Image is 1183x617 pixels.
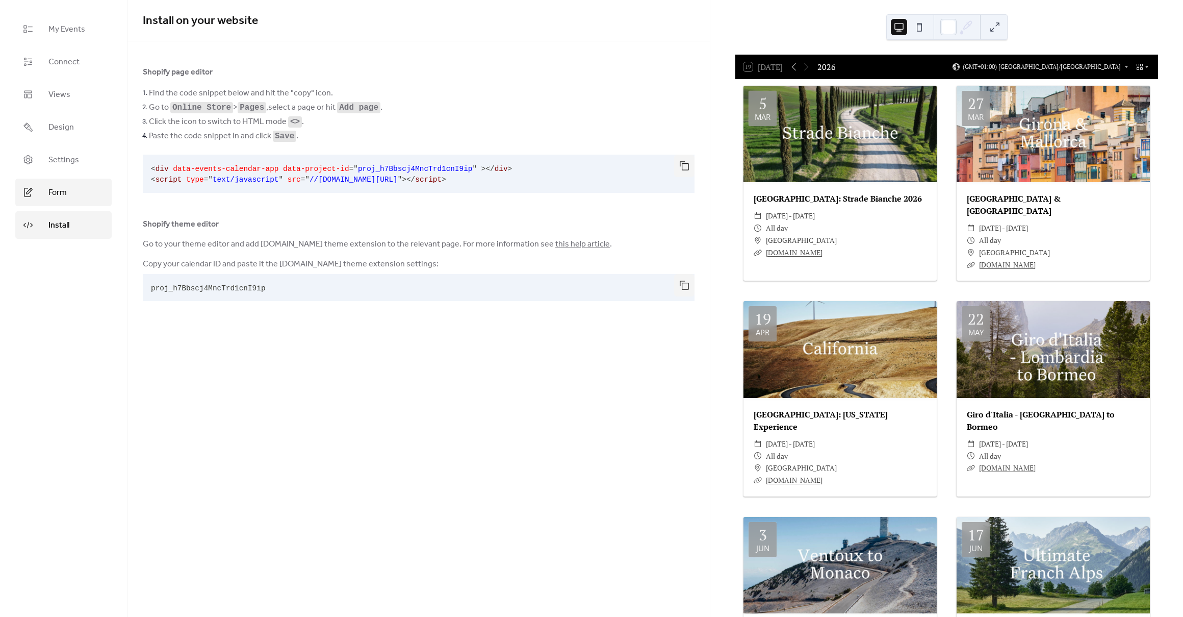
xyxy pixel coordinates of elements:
div: ​ [967,234,975,246]
span: [DATE] - [DATE] [979,222,1028,234]
span: Views [48,89,70,101]
a: Settings [15,146,112,174]
span: Design [48,121,74,134]
span: > [402,176,406,184]
span: script [415,176,442,184]
a: Connect [15,48,112,76]
div: 22 [968,311,984,327]
div: Apr [756,329,769,336]
a: Design [15,113,112,141]
span: type [186,176,204,184]
span: > [508,165,512,173]
span: //[DOMAIN_NAME][URL] [310,176,398,184]
a: Install [15,211,112,239]
span: [DATE] - [DATE] [766,438,815,450]
span: All day [766,222,788,234]
span: Click the icon to switch to HTML mode . [149,116,304,128]
span: [GEOGRAPHIC_DATA] [766,234,837,246]
a: [DOMAIN_NAME] [766,248,822,257]
span: My Events [48,23,85,36]
span: = [204,176,209,184]
code: Pages [240,103,264,112]
span: [GEOGRAPHIC_DATA] [766,462,837,474]
div: ​ [967,438,975,450]
span: Settings [48,154,79,166]
span: Connect [48,56,80,68]
span: All day [766,450,788,462]
div: Mar [968,113,984,121]
div: 27 [968,96,984,111]
span: Go to > , select a page or hit . [149,102,382,114]
div: 3 [759,527,767,542]
span: proj_h7Bbscj4MncTrd1cnI9ip [358,165,473,173]
div: ​ [754,222,762,234]
div: ​ [754,474,762,486]
div: 19 [755,311,771,327]
span: (GMT+01:00) [GEOGRAPHIC_DATA]/[GEOGRAPHIC_DATA] [963,64,1121,70]
span: " [398,176,402,184]
span: Find the code snippet below and hit the "copy" icon. [149,87,333,100]
div: ​ [754,234,762,246]
span: data-events-calendar-app [173,165,278,173]
span: " [353,165,358,173]
a: [DOMAIN_NAME] [979,463,1036,473]
span: Go to your theme editor and add [DOMAIN_NAME] theme extension to the relevant page. For more info... [143,238,612,251]
div: ​ [967,259,975,271]
div: ​ [967,450,975,462]
span: div [495,165,508,173]
div: Mar [755,113,770,121]
span: Install [48,219,69,232]
span: script [156,176,182,184]
span: Copy your calendar ID and paste it the [DOMAIN_NAME] theme extension settings: [143,258,439,270]
div: ​ [967,222,975,234]
div: ​ [754,210,762,222]
a: Views [15,81,112,108]
code: Add page [339,103,378,112]
div: Jun [969,545,983,552]
span: " [305,176,310,184]
span: proj_h7Bbscj4MncTrd1cnI9ip [151,284,266,292]
span: [GEOGRAPHIC_DATA] [979,246,1050,259]
code: Save [275,132,294,141]
span: = [349,165,354,173]
div: May [968,329,984,336]
span: < [151,176,156,184]
a: Form [15,179,112,206]
a: Giro d'Italia - [GEOGRAPHIC_DATA] to Bormeo [967,409,1115,432]
div: ​ [754,462,762,474]
span: " [208,176,213,184]
span: All day [979,234,1001,246]
span: " [472,165,477,173]
div: 2026 [817,61,836,73]
span: src [288,176,301,184]
span: Shopify theme editor [143,218,219,231]
span: Form [48,187,67,199]
div: ​ [754,438,762,450]
span: = [301,176,305,184]
code: Online Store [172,103,231,112]
a: [GEOGRAPHIC_DATA]: Strade Bianche 2026 [754,193,922,204]
div: ​ [754,450,762,462]
a: this help article [555,236,610,252]
a: [DOMAIN_NAME] [979,260,1036,269]
div: ​ [967,246,975,259]
a: [GEOGRAPHIC_DATA]: [US_STATE] Experience [754,409,888,432]
span: [DATE] - [DATE] [766,210,815,222]
a: My Events [15,15,112,43]
span: </ [406,176,415,184]
a: [DOMAIN_NAME] [766,475,822,485]
span: text/javascript [213,176,279,184]
span: " [278,176,283,184]
span: data-project-id [283,165,349,173]
span: div [156,165,169,173]
span: </ [485,165,494,173]
div: 5 [759,96,767,111]
div: ​ [967,462,975,474]
span: < [151,165,156,173]
span: > [481,165,486,173]
code: <> [290,117,300,127]
div: ​ [754,246,762,259]
span: Install on your website [143,10,258,32]
span: [DATE] - [DATE] [979,438,1028,450]
span: Paste the code snippet in and click . [149,130,298,142]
